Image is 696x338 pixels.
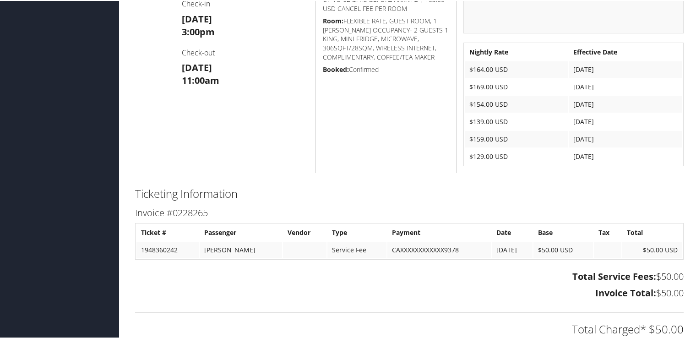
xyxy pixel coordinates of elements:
[283,224,326,240] th: Vendor
[492,241,532,257] td: [DATE]
[323,64,349,73] strong: Booked:
[200,224,282,240] th: Passenger
[182,60,212,73] strong: [DATE]
[622,224,682,240] th: Total
[465,60,568,77] td: $164.00 USD
[135,206,684,218] h3: Invoice #0228265
[465,130,568,147] td: $159.00 USD
[387,224,491,240] th: Payment
[569,130,682,147] td: [DATE]
[182,25,215,37] strong: 3:00pm
[569,147,682,164] td: [DATE]
[323,16,343,24] strong: Room:
[569,60,682,77] td: [DATE]
[594,224,621,240] th: Tax
[135,185,684,201] h2: Ticketing Information
[135,286,684,299] h3: $50.00
[492,224,532,240] th: Date
[465,113,568,129] td: $139.00 USD
[323,64,449,73] h5: Confirmed
[327,224,386,240] th: Type
[465,95,568,112] td: $154.00 USD
[136,241,199,257] td: 1948360242
[569,113,682,129] td: [DATE]
[569,78,682,94] td: [DATE]
[569,43,682,60] th: Effective Date
[572,269,656,282] strong: Total Service Fees:
[569,95,682,112] td: [DATE]
[200,241,282,257] td: [PERSON_NAME]
[136,224,199,240] th: Ticket #
[135,321,684,336] h2: Total Charged* $50.00
[595,286,656,298] strong: Invoice Total:
[533,241,593,257] td: $50.00 USD
[465,147,568,164] td: $129.00 USD
[182,73,219,86] strong: 11:00am
[135,269,684,282] h3: $50.00
[622,241,682,257] td: $50.00 USD
[465,78,568,94] td: $169.00 USD
[327,241,386,257] td: Service Fee
[465,43,568,60] th: Nightly Rate
[323,16,449,60] h5: FLEXIBLE RATE, GUEST ROOM, 1 [PERSON_NAME] OCCUPANCY- 2 GUESTS 1 KING, MINI FRIDGE, MICROWAVE, 30...
[387,241,491,257] td: CAXXXXXXXXXXXX9378
[533,224,593,240] th: Base
[182,12,212,24] strong: [DATE]
[182,47,309,57] h4: Check-out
